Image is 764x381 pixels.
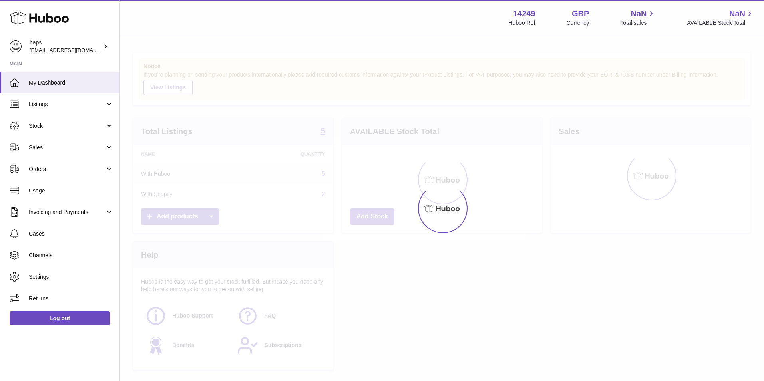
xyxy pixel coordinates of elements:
div: haps [30,39,101,54]
span: AVAILABLE Stock Total [687,19,754,27]
a: NaN AVAILABLE Stock Total [687,8,754,27]
span: [EMAIL_ADDRESS][DOMAIN_NAME] [30,47,117,53]
span: Listings [29,101,105,108]
span: Invoicing and Payments [29,208,105,216]
a: NaN Total sales [620,8,656,27]
div: Currency [567,19,589,27]
div: Huboo Ref [509,19,535,27]
img: internalAdmin-14249@internal.huboo.com [10,40,22,52]
span: Sales [29,144,105,151]
span: Returns [29,295,113,302]
span: Settings [29,273,113,281]
span: Stock [29,122,105,130]
strong: GBP [572,8,589,19]
span: Channels [29,252,113,259]
span: My Dashboard [29,79,113,87]
span: NaN [729,8,745,19]
span: Orders [29,165,105,173]
a: Log out [10,311,110,325]
span: Cases [29,230,113,238]
span: Total sales [620,19,656,27]
strong: 14249 [513,8,535,19]
span: Usage [29,187,113,194]
span: NaN [631,8,647,19]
